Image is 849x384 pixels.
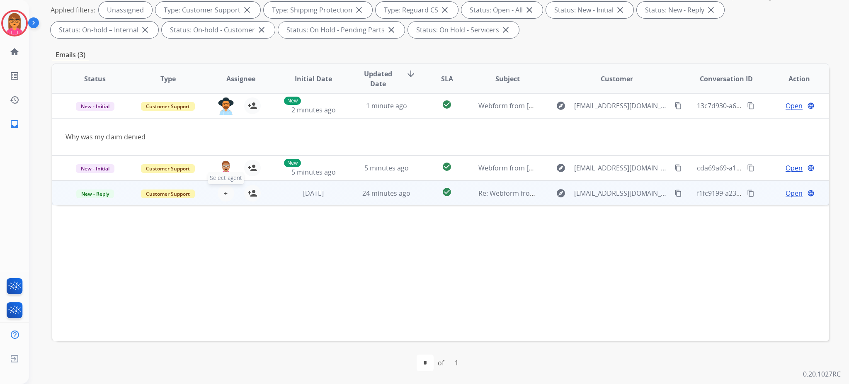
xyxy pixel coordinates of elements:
[441,74,453,84] span: SLA
[160,74,176,84] span: Type
[284,159,301,167] p: New
[257,25,267,35] mat-icon: close
[478,101,666,110] span: Webform from [EMAIL_ADDRESS][DOMAIN_NAME] on [DATE]
[438,358,444,368] div: of
[264,2,372,18] div: Type: Shipping Protection
[406,69,416,79] mat-icon: arrow_downward
[295,74,332,84] span: Initial Date
[546,2,633,18] div: Status: New - Initial
[10,47,19,57] mat-icon: home
[700,74,753,84] span: Conversation ID
[247,163,257,173] mat-icon: person_add
[10,95,19,105] mat-icon: history
[362,189,410,198] span: 24 minutes ago
[706,5,716,15] mat-icon: close
[478,163,666,173] span: Webform from [EMAIL_ADDRESS][DOMAIN_NAME] on [DATE]
[807,164,815,172] mat-icon: language
[357,69,400,89] span: Updated Date
[247,101,257,111] mat-icon: person_add
[786,188,803,198] span: Open
[601,74,633,84] span: Customer
[242,5,252,15] mat-icon: close
[697,189,820,198] span: f1fc9199-a232-4632-a721-9ac9d28326c7
[208,172,244,184] span: Select agent
[786,101,803,111] span: Open
[674,190,682,197] mat-icon: content_copy
[291,105,336,114] span: 2 minutes ago
[674,164,682,172] mat-icon: content_copy
[3,12,26,35] img: avatar
[376,2,458,18] div: Type: Reguard CS
[10,71,19,81] mat-icon: list_alt
[284,97,301,105] p: New
[501,25,511,35] mat-icon: close
[141,164,195,173] span: Customer Support
[247,188,257,198] mat-icon: person_add
[76,102,114,111] span: New - Initial
[10,119,19,129] mat-icon: inbox
[674,102,682,109] mat-icon: content_copy
[637,2,724,18] div: Status: New - Reply
[354,5,364,15] mat-icon: close
[442,187,452,197] mat-icon: check_circle
[162,22,275,38] div: Status: On-hold - Customer
[84,74,106,84] span: Status
[615,5,625,15] mat-icon: close
[747,164,754,172] mat-icon: content_copy
[76,190,114,198] span: New - Reply
[218,97,234,115] img: agent-avatar
[99,2,152,18] div: Unassigned
[141,102,195,111] span: Customer Support
[556,101,566,111] mat-icon: explore
[807,102,815,109] mat-icon: language
[495,74,520,84] span: Subject
[442,100,452,109] mat-icon: check_circle
[218,160,234,177] img: agent-avatar
[155,2,260,18] div: Type: Customer Support
[140,25,150,35] mat-icon: close
[478,189,677,198] span: Re: Webform from [EMAIL_ADDRESS][DOMAIN_NAME] on [DATE]
[697,163,825,173] span: cda69a69-a149-4503-ad48-ec111b053e96
[51,5,95,15] p: Applied filters:
[278,22,405,38] div: Status: On Hold - Pending Parts
[224,188,228,198] span: +
[218,185,234,202] button: +Select agent
[807,190,815,197] mat-icon: language
[52,50,89,60] p: Emails (3)
[364,163,409,173] span: 5 minutes ago
[556,188,566,198] mat-icon: explore
[747,102,754,109] mat-icon: content_copy
[386,25,396,35] mat-icon: close
[65,132,670,142] div: Why was my claim denied
[440,5,450,15] mat-icon: close
[76,164,114,173] span: New - Initial
[408,22,519,38] div: Status: On Hold - Servicers
[303,189,324,198] span: [DATE]
[556,163,566,173] mat-icon: explore
[786,163,803,173] span: Open
[442,162,452,172] mat-icon: check_circle
[803,369,841,379] p: 0.20.1027RC
[448,355,465,371] div: 1
[756,64,829,93] th: Action
[574,163,669,173] span: [EMAIL_ADDRESS][DOMAIN_NAME]
[574,101,669,111] span: [EMAIL_ADDRESS][DOMAIN_NAME]
[141,190,195,198] span: Customer Support
[291,168,336,177] span: 5 minutes ago
[524,5,534,15] mat-icon: close
[51,22,158,38] div: Status: On-hold – Internal
[366,101,407,110] span: 1 minute ago
[461,2,543,18] div: Status: Open - All
[747,190,754,197] mat-icon: content_copy
[226,74,255,84] span: Assignee
[574,188,669,198] span: [EMAIL_ADDRESS][DOMAIN_NAME]
[697,101,825,110] span: 13c7d930-a669-477b-84b4-6b1e799bf342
